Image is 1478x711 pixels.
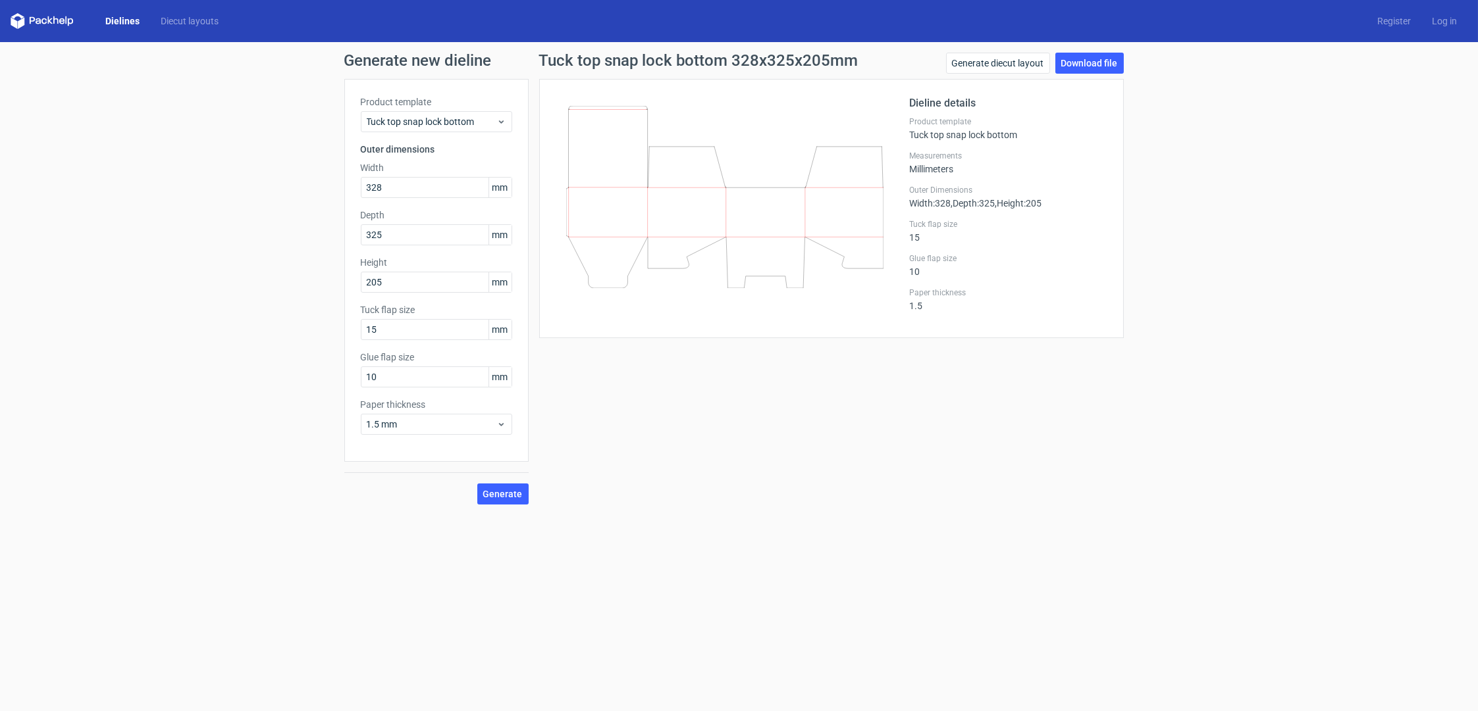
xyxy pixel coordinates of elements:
[488,225,512,245] span: mm
[910,219,1107,230] label: Tuck flap size
[488,320,512,339] span: mm
[361,351,512,364] label: Glue flap size
[910,219,1107,243] div: 15
[1421,14,1467,28] a: Log in
[995,198,1042,208] span: , Height : 205
[951,198,995,208] span: , Depth : 325
[477,483,529,504] button: Generate
[483,489,523,499] span: Generate
[361,256,512,269] label: Height
[361,303,512,316] label: Tuck flap size
[344,53,1134,68] h1: Generate new dieline
[910,116,1107,127] label: Product template
[488,272,512,292] span: mm
[367,418,496,431] span: 1.5 mm
[910,287,1107,298] label: Paper thickness
[367,115,496,128] span: Tuck top snap lock bottom
[539,53,858,68] h1: Tuck top snap lock bottom 328x325x205mm
[910,198,951,208] span: Width : 328
[946,53,1050,74] a: Generate diecut layout
[910,253,1107,264] label: Glue flap size
[910,151,1107,174] div: Millimeters
[361,95,512,109] label: Product template
[910,95,1107,111] h2: Dieline details
[361,208,512,222] label: Depth
[488,178,512,197] span: mm
[1055,53,1124,74] a: Download file
[95,14,150,28] a: Dielines
[1367,14,1421,28] a: Register
[910,287,1107,311] div: 1.5
[488,367,512,387] span: mm
[361,143,512,156] h3: Outer dimensions
[361,398,512,411] label: Paper thickness
[910,253,1107,277] div: 10
[910,185,1107,195] label: Outer Dimensions
[910,116,1107,140] div: Tuck top snap lock bottom
[910,151,1107,161] label: Measurements
[361,161,512,174] label: Width
[150,14,229,28] a: Diecut layouts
